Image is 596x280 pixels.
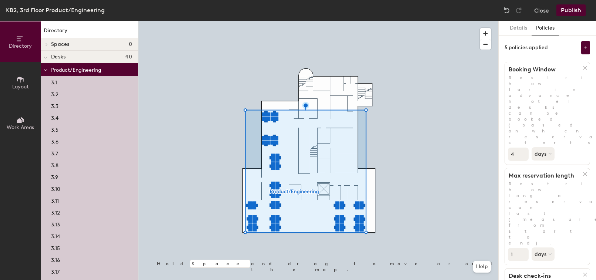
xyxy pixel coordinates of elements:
p: 3.8 [51,160,58,169]
div: KB2, 3rd Floor Product/Engineering [6,6,105,15]
span: Desks [51,54,66,60]
p: 3.15 [51,243,60,252]
button: Close [534,4,549,16]
h1: Max reservation length [505,172,583,179]
p: 3.13 [51,219,60,228]
p: 3.17 [51,267,60,275]
p: 3.4 [51,113,58,121]
button: days [532,247,555,261]
h1: Desk check-ins [505,272,583,280]
button: days [532,147,555,161]
span: Layout [12,84,29,90]
h1: Directory [41,27,138,38]
p: Restrict how long a reservation can last (measured from start to end). [505,181,590,246]
button: Publish [556,4,586,16]
button: Help [473,261,491,273]
p: 3.6 [51,136,58,145]
p: 3.14 [51,231,60,240]
p: 3.3 [51,101,58,109]
img: Redo [515,7,522,14]
p: Restrict how far in advance hotel desks can be booked (based on when reservation starts). [505,75,590,146]
span: Spaces [51,41,70,47]
p: 3.11 [51,196,59,204]
p: 3.2 [51,89,58,98]
p: 3.5 [51,125,58,133]
span: Work Areas [7,124,34,131]
span: Directory [9,43,32,49]
p: 3.9 [51,172,58,181]
p: 3.12 [51,208,60,216]
button: Details [505,21,532,36]
span: Product/Engineering [51,67,101,73]
div: 5 policies applied [505,45,548,51]
span: 0 [129,41,132,47]
img: Undo [503,7,510,14]
h1: Booking Window [505,66,583,73]
p: 3.1 [51,77,57,86]
p: 3.7 [51,148,58,157]
p: 3.16 [51,255,60,263]
span: 40 [125,54,132,60]
p: 3.10 [51,184,60,192]
button: Policies [532,21,559,36]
